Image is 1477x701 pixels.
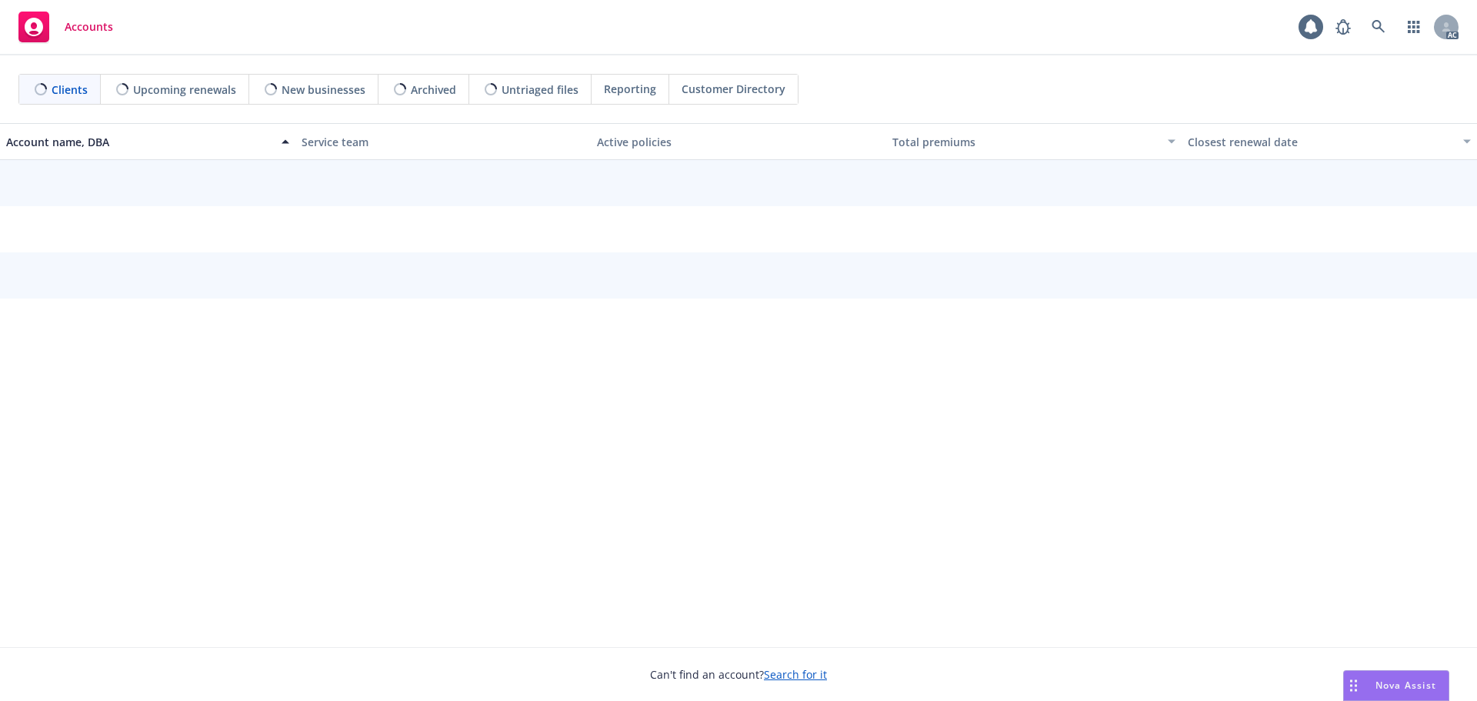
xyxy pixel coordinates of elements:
div: Account name, DBA [6,134,272,150]
span: Clients [52,82,88,98]
button: Total premiums [886,123,1182,160]
button: Service team [295,123,591,160]
a: Report a Bug [1328,12,1359,42]
span: New businesses [282,82,365,98]
span: Archived [411,82,456,98]
div: Service team [302,134,585,150]
a: Accounts [12,5,119,48]
span: Upcoming renewals [133,82,236,98]
div: Total premiums [892,134,1159,150]
button: Nova Assist [1343,670,1449,701]
span: Can't find an account? [650,666,827,683]
div: Active policies [597,134,880,150]
a: Search for it [764,667,827,682]
button: Active policies [591,123,886,160]
div: Closest renewal date [1188,134,1454,150]
button: Closest renewal date [1182,123,1477,160]
span: Untriaged files [502,82,578,98]
span: Customer Directory [682,81,785,97]
a: Switch app [1399,12,1429,42]
span: Nova Assist [1375,679,1436,692]
span: Accounts [65,21,113,33]
span: Reporting [604,81,656,97]
a: Search [1363,12,1394,42]
div: Drag to move [1344,671,1363,700]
